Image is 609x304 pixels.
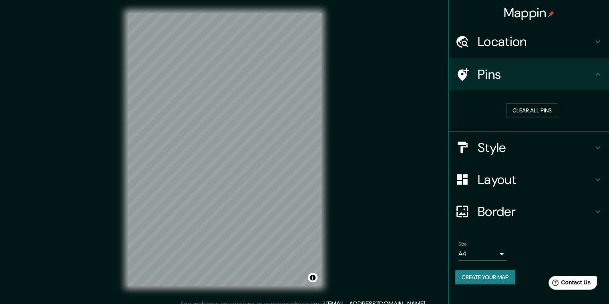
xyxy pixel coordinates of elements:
[478,204,593,220] h4: Border
[308,273,318,282] button: Toggle attribution
[478,172,593,188] h4: Layout
[128,13,322,286] canvas: Map
[458,248,506,260] div: A4
[449,58,609,90] div: Pins
[548,11,554,17] img: pin-icon.png
[504,5,555,21] h4: Mappin
[478,34,593,50] h4: Location
[449,164,609,196] div: Layout
[538,273,600,295] iframe: Help widget launcher
[506,103,558,118] button: Clear all pins
[449,26,609,58] div: Location
[478,66,593,82] h4: Pins
[449,132,609,164] div: Style
[478,140,593,156] h4: Style
[449,196,609,228] div: Border
[458,240,467,247] label: Size
[455,270,515,285] button: Create your map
